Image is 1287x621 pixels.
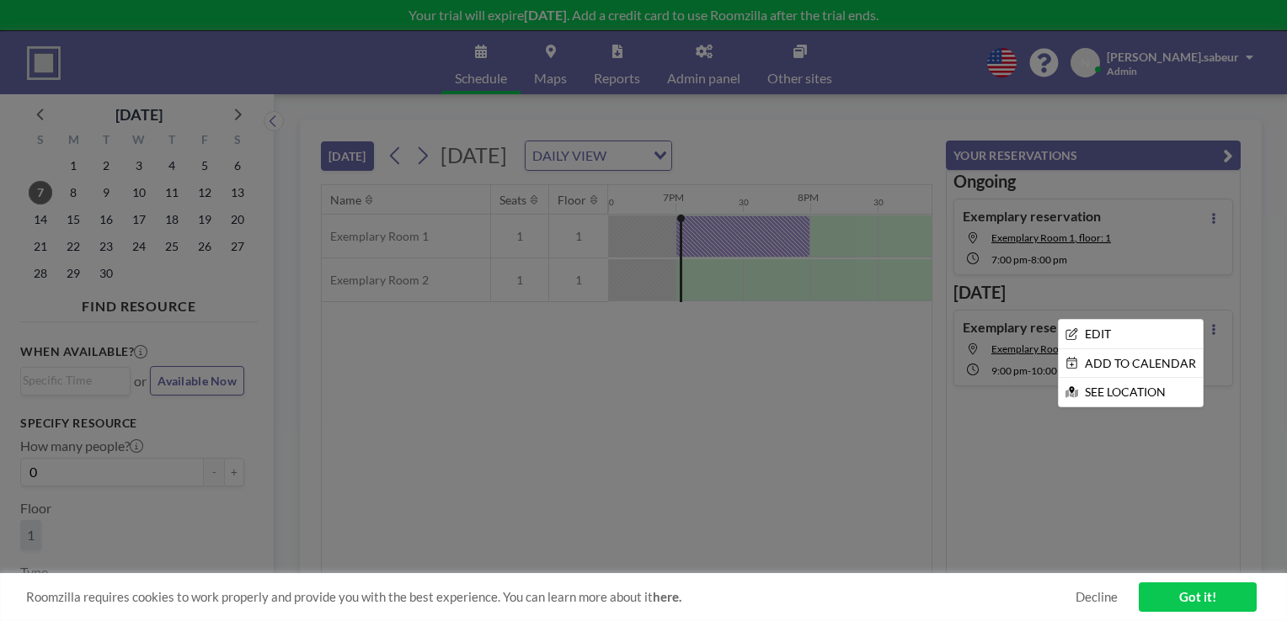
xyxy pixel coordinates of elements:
li: ADD TO CALENDAR [1059,349,1203,378]
li: EDIT [1059,320,1203,348]
span: Roomzilla requires cookies to work properly and provide you with the best experience. You can lea... [26,589,1076,605]
li: SEE LOCATION [1059,378,1203,406]
a: here. [653,589,681,604]
a: Decline [1076,589,1118,605]
a: Got it! [1139,582,1257,612]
